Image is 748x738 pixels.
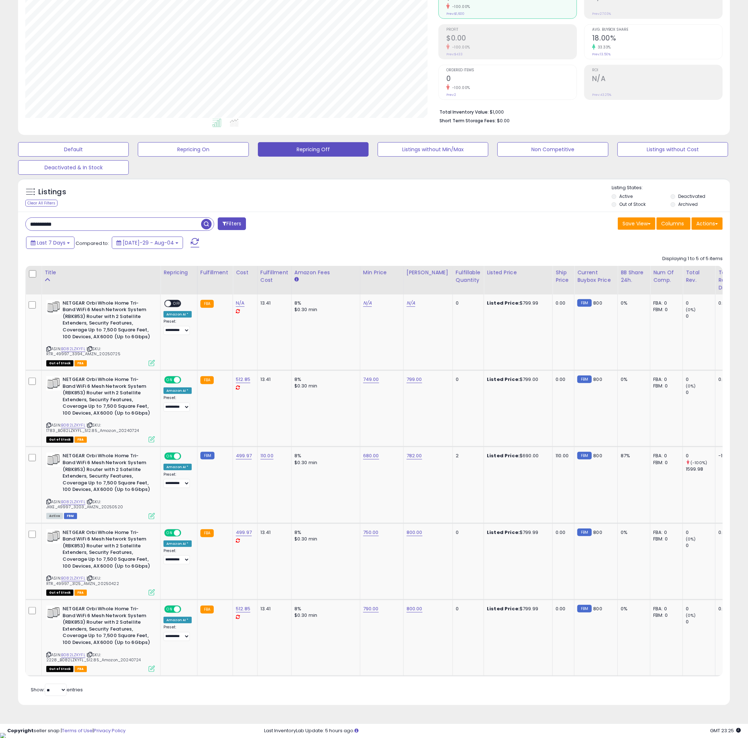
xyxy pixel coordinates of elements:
[497,142,608,157] button: Non Competitive
[577,452,591,459] small: FBM
[46,453,155,518] div: ASIN:
[556,529,569,536] div: 0.00
[653,529,677,536] div: FBA: 0
[46,606,155,671] div: ASIN:
[497,117,510,124] span: $0.00
[577,605,591,612] small: FBM
[218,217,246,230] button: Filters
[294,300,354,306] div: 8%
[46,529,155,595] div: ASIN:
[76,240,109,247] span: Compared to:
[163,540,192,547] div: Amazon AI *
[407,376,422,383] a: 799.00
[487,376,520,383] b: Listed Price:
[592,52,611,56] small: Prev: 13.50%
[487,376,547,383] div: $799.00
[63,300,150,342] b: NETGEAR Orbi Whole Home Tri-Band WiFi 6 Mesh Network System (RBK853) Router with 2 Satellite Exte...
[450,44,470,50] small: -100.00%
[577,529,591,536] small: FBM
[46,300,61,314] img: 418BxoYc16L._SL40_.jpg
[94,727,126,734] a: Privacy Policy
[592,28,722,32] span: Avg. Buybox Share
[62,727,93,734] a: Terms of Use
[294,529,354,536] div: 8%
[294,536,354,542] div: $0.30 min
[37,239,65,246] span: Last 7 Days
[621,269,647,284] div: BB Share 24h.
[165,453,174,459] span: ON
[487,529,520,536] b: Listed Price:
[686,466,715,472] div: 1599.98
[46,453,61,467] img: 418BxoYc16L._SL40_.jpg
[200,529,214,537] small: FBA
[446,93,456,97] small: Prev: 2
[487,453,547,459] div: $690.00
[163,319,192,335] div: Preset:
[556,376,569,383] div: 0.00
[407,300,415,307] a: N/A
[653,612,677,619] div: FBM: 0
[46,575,119,586] span: | SKU: RTR_49997_3125_AMZN_20250422
[46,652,141,663] span: | SKU: 2228_B082LZKYFL_512.85_Amazon_20240724
[46,376,61,391] img: 418BxoYc16L._SL40_.jpg
[686,536,696,542] small: (0%)
[686,269,712,284] div: Total Rev.
[46,590,73,596] span: All listings that are currently out of stock and unavailable for purchase on Amazon
[63,606,150,648] b: NETGEAR Orbi Whole Home Tri-Band WiFi 6 Mesh Network System (RBK853) Router with 2 Satellite Exte...
[439,118,496,124] b: Short Term Storage Fees:
[407,529,422,536] a: 800.00
[592,34,722,44] h2: 18.00%
[450,4,470,9] small: -100.00%
[653,606,677,612] div: FBA: 0
[678,193,705,199] label: Deactivated
[294,376,354,383] div: 8%
[294,606,354,612] div: 8%
[7,727,34,734] strong: Copyright
[61,422,85,428] a: B082LZKYFL
[61,652,85,658] a: B082LZKYFL
[595,44,611,50] small: 33.33%
[407,452,422,459] a: 782.00
[46,499,123,510] span: | SKU: JKKE_49997_3203_AMZN_20250520
[171,300,183,306] span: OFF
[165,530,174,536] span: ON
[592,68,722,72] span: ROI
[163,472,192,488] div: Preset:
[556,453,569,459] div: 110.00
[294,383,354,389] div: $0.30 min
[690,460,707,466] small: (-100%)
[75,360,87,366] span: FBA
[619,193,633,199] label: Active
[686,619,715,625] div: 0
[653,376,677,383] div: FBA: 0
[621,529,645,536] div: 0%
[594,300,602,306] span: 800
[260,269,288,284] div: Fulfillment Cost
[165,377,174,383] span: ON
[577,269,615,284] div: Current Buybox Price
[612,184,730,191] p: Listing States:
[294,306,354,313] div: $0.30 min
[621,606,645,612] div: 0%
[621,300,645,306] div: 0%
[180,453,192,459] span: OFF
[264,728,741,734] div: Last InventoryLab Update: 5 hours ago.
[710,727,741,734] span: 2025-08-12 23:25 GMT
[46,666,73,672] span: All listings that are currently out of stock and unavailable for purchase on Amazon
[163,269,194,276] div: Repricing
[363,300,372,307] a: N/A
[180,377,192,383] span: OFF
[260,452,273,459] a: 110.00
[439,109,489,115] b: Total Inventory Value:
[718,453,738,459] div: -1599.98
[577,376,591,383] small: FBM
[686,389,715,396] div: 0
[686,376,715,383] div: 0
[363,269,400,276] div: Min Price
[487,606,547,612] div: $799.99
[260,376,286,383] div: 13.41
[718,529,738,536] div: 0.00
[260,529,286,536] div: 13.41
[18,142,129,157] button: Default
[692,217,723,230] button: Actions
